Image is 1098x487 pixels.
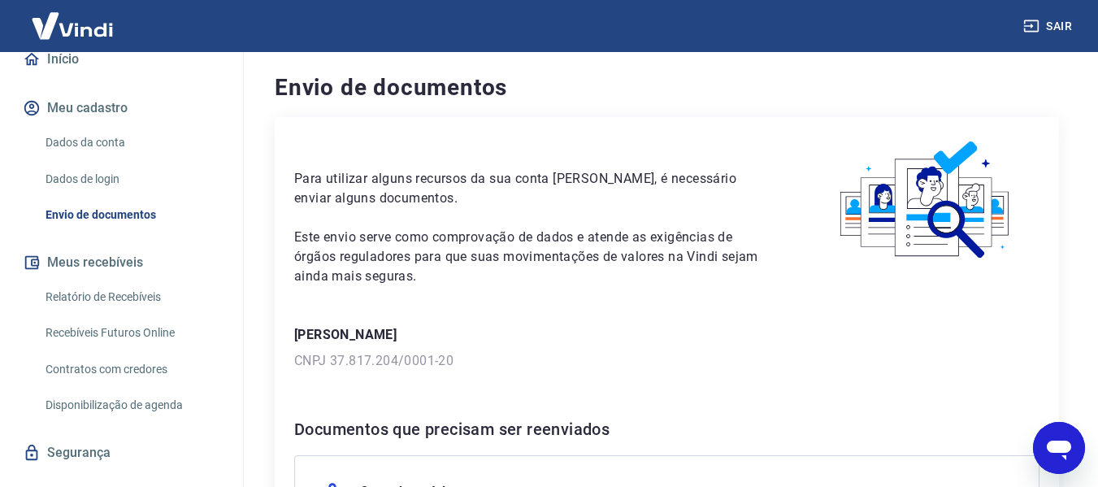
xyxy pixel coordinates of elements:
[1033,422,1085,474] iframe: Botão para abrir a janela de mensagens, conversa em andamento
[39,280,224,314] a: Relatório de Recebíveis
[813,137,1039,264] img: waiting_documents.41d9841a9773e5fdf392cede4d13b617.svg
[39,198,224,232] a: Envio de documentos
[39,389,224,422] a: Disponibilização de agenda
[39,316,224,350] a: Recebíveis Futuros Online
[275,72,1059,104] h4: Envio de documentos
[1020,11,1078,41] button: Sair
[294,351,1039,371] p: CNPJ 37.817.204/0001-20
[20,245,224,280] button: Meus recebíveis
[20,90,224,126] button: Meu cadastro
[20,41,224,77] a: Início
[20,435,224,471] a: Segurança
[294,325,1039,345] p: [PERSON_NAME]
[39,353,224,386] a: Contratos com credores
[294,228,774,286] p: Este envio serve como comprovação de dados e atende as exigências de órgãos reguladores para que ...
[39,163,224,196] a: Dados de login
[20,1,125,50] img: Vindi
[294,169,774,208] p: Para utilizar alguns recursos da sua conta [PERSON_NAME], é necessário enviar alguns documentos.
[39,126,224,159] a: Dados da conta
[294,416,1039,442] h6: Documentos que precisam ser reenviados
